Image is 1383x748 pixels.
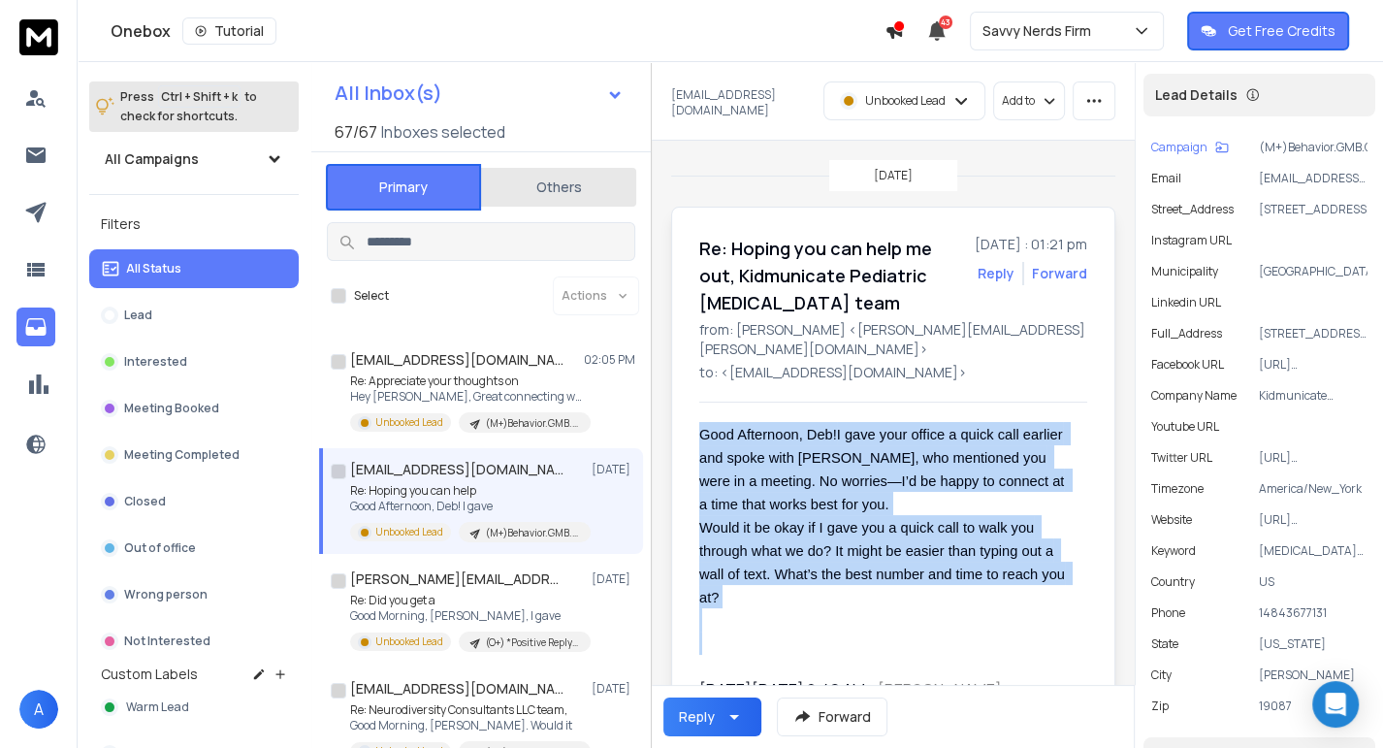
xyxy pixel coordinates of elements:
[1151,699,1169,714] p: Zip
[89,436,299,474] button: Meeting Completed
[375,634,443,649] p: Unbooked Lead
[486,635,579,650] p: (O+) *Positive Reply* Prospects- Unbooked Call
[1228,21,1335,41] p: Get Free Credits
[124,494,166,509] p: Closed
[350,483,583,499] p: Re: Hoping you can help
[101,665,198,684] h3: Custom Labels
[1259,357,1367,373] p: [URL][DOMAIN_NAME]
[978,264,1014,283] button: Reply
[1151,388,1237,404] p: Company Name
[592,571,635,587] p: [DATE]
[350,460,563,479] h1: [EMAIL_ADDRESS][DOMAIN_NAME]
[1259,171,1367,186] p: [EMAIL_ADDRESS][DOMAIN_NAME]
[350,374,583,389] p: Re: Appreciate your thoughts on
[1155,85,1238,105] p: Lead Details
[1151,233,1232,248] p: Instagram URL
[1259,574,1367,590] p: US
[89,211,299,238] h3: Filters
[319,74,639,113] button: All Inbox(s)
[124,540,196,556] p: Out of office
[19,690,58,729] button: A
[350,718,583,733] p: Good Morning, [PERSON_NAME]. Would it
[158,85,241,108] span: Ctrl + Shift + k
[663,698,761,736] button: Reply
[89,140,299,179] button: All Campaigns
[1151,264,1218,279] p: Municipality
[481,166,636,209] button: Others
[592,462,635,477] p: [DATE]
[1151,574,1195,590] p: Country
[89,482,299,521] button: Closed
[1151,512,1192,528] p: Website
[1259,667,1367,683] p: [PERSON_NAME]
[350,608,583,624] p: Good Morning, [PERSON_NAME], I gave
[1312,681,1359,728] div: Open Intercom Messenger
[699,363,1087,382] p: to: <[EMAIL_ADDRESS][DOMAIN_NAME]>
[350,702,583,718] p: Re: Neurodiversity Consultants LLC team,
[375,525,443,539] p: Unbooked Lead
[89,575,299,614] button: Wrong person
[350,569,563,589] h1: [PERSON_NAME][EMAIL_ADDRESS][DOMAIN_NAME]
[124,634,210,649] p: Not Interested
[699,678,1072,748] div: [DATE][DATE] 8:46 AM < > wrote:
[124,587,208,602] p: Wrong person
[1151,667,1172,683] p: City
[486,416,579,431] p: (M+)Behavior.GMB.Q32025
[1151,419,1219,435] p: Youtube URL
[1151,171,1181,186] p: Email
[975,235,1087,254] p: [DATE] : 01:21 pm
[939,16,952,29] span: 43
[350,389,583,405] p: Hey [PERSON_NAME], Great connecting with you.
[89,296,299,335] button: Lead
[1151,357,1224,373] p: Facebook URL
[874,168,913,183] p: [DATE]
[1151,326,1222,341] p: Full_Address
[126,699,189,715] span: Warm Lead
[1151,605,1185,621] p: Phone
[89,249,299,288] button: All Status
[486,526,579,540] p: (M+)Behavior.GMB.Q32025
[592,681,635,697] p: [DATE]
[699,427,837,442] span: Good Afternoon, Deb!
[105,149,199,169] h1: All Campaigns
[1151,543,1196,559] p: Keyword
[1151,202,1234,217] p: Street_Address
[1151,481,1204,497] p: Timezone
[1151,295,1221,310] p: Linkedin URL
[1032,264,1087,283] div: Forward
[111,17,884,45] div: Onebox
[375,415,443,430] p: Unbooked Lead
[584,352,635,368] p: 02:05 PM
[1151,636,1178,652] p: State
[1002,93,1035,109] p: Add to
[777,698,887,736] button: Forward
[1259,202,1367,217] p: [STREET_ADDRESS]
[89,688,299,727] button: Warm Lead
[335,120,377,144] span: 67 / 67
[326,164,481,211] button: Primary
[699,320,1087,359] p: from: [PERSON_NAME] <[PERSON_NAME][EMAIL_ADDRESS][PERSON_NAME][DOMAIN_NAME]>
[354,288,389,304] label: Select
[1259,699,1367,714] p: 19087
[335,83,442,103] h1: All Inbox(s)
[1259,512,1367,528] p: [URL][DOMAIN_NAME]
[1259,481,1367,497] p: America/New_York
[120,87,257,126] p: Press to check for shortcuts.
[1259,636,1367,652] p: [US_STATE]
[1259,264,1367,279] p: [GEOGRAPHIC_DATA]
[1151,450,1212,466] p: Twitter URL
[1259,450,1367,466] p: [URL][DOMAIN_NAME]
[350,679,563,699] h1: [EMAIL_ADDRESS][DOMAIN_NAME]
[381,120,505,144] h3: Inboxes selected
[699,427,1068,512] span: I gave your office a quick call earlier and spoke with [PERSON_NAME], who mentioned you were in a...
[1259,543,1367,559] p: [MEDICAL_DATA] near [GEOGRAPHIC_DATA], [GEOGRAPHIC_DATA]
[1187,12,1349,50] button: Get Free Credits
[89,529,299,568] button: Out of office
[865,93,946,109] p: Unbooked Lead
[671,87,812,118] p: [EMAIL_ADDRESS][DOMAIN_NAME]
[1259,605,1367,621] p: 14843677131
[1151,140,1229,155] button: Campaign
[350,350,563,370] h1: [EMAIL_ADDRESS][DOMAIN_NAME]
